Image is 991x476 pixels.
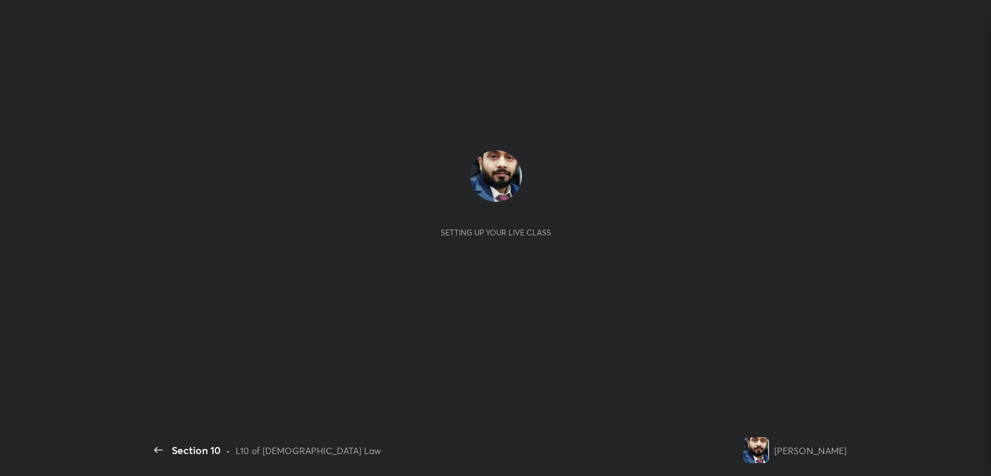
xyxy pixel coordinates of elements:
[226,444,230,457] div: •
[743,437,769,463] img: 0ee430d530ea4eab96c2489b3c8ae121.jpg
[172,442,221,458] div: Section 10
[441,228,551,237] div: Setting up your live class
[235,444,381,457] div: L10 of [DEMOGRAPHIC_DATA] Law
[774,444,846,457] div: [PERSON_NAME]
[470,150,522,202] img: 0ee430d530ea4eab96c2489b3c8ae121.jpg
